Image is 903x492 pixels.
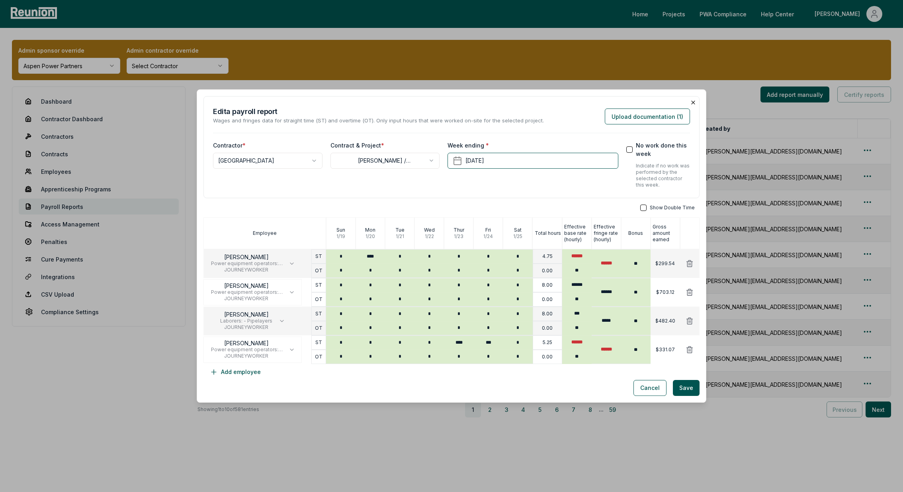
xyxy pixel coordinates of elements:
[514,227,522,233] p: Sat
[656,289,674,295] p: $703.12
[210,353,282,359] span: JOURNEYWORKER
[425,233,434,240] p: 1 / 22
[636,163,690,188] p: Indicate if no work was performed by the selected contractor this week.
[453,227,464,233] p: Thur
[483,233,493,240] p: 1 / 24
[365,227,375,233] p: Mon
[315,325,322,331] p: OT
[628,230,643,236] p: Bonus
[315,339,322,346] p: ST
[210,289,282,295] span: Power equipment operators: - Paver
[653,224,680,243] p: Gross amount earned
[213,117,544,125] p: Wages and fringes data for straight time (ST) and overtime (OT). Only input hours that were worke...
[210,260,282,267] span: Power equipment operators: - Paver
[315,296,322,303] p: OT
[655,318,675,324] p: $482.40
[605,108,690,124] button: Upload documentation (1)
[542,354,553,360] p: 0.00
[424,227,435,233] p: Wed
[315,354,322,360] p: OT
[203,364,267,380] button: Add employee
[220,324,272,331] span: JOURNEYWORKER
[542,268,553,274] p: 0.00
[210,254,282,260] p: [PERSON_NAME]
[673,380,700,396] button: Save
[656,346,675,353] p: $331.07
[655,260,675,267] p: $299.54
[542,282,553,288] p: 8.00
[210,340,282,346] p: [PERSON_NAME]
[542,253,553,260] p: 4.75
[448,141,489,150] label: Week ending
[535,230,561,236] p: Total hours
[220,318,272,324] span: Laborers: - Pipelayers
[542,296,553,303] p: 0.00
[210,346,282,353] span: Power equipment operators: - Paver
[336,227,345,233] p: Sun
[253,230,277,236] p: Employee
[336,233,345,240] p: 1 / 19
[315,282,322,288] p: ST
[220,311,272,318] p: [PERSON_NAME]
[396,233,404,240] p: 1 / 21
[454,233,463,240] p: 1 / 23
[542,311,553,317] p: 8.00
[636,141,690,158] label: No work done this week
[330,141,384,150] label: Contract & Project
[485,227,491,233] p: Fri
[315,253,322,260] p: ST
[448,153,618,169] button: [DATE]
[543,339,552,346] p: 5.25
[210,295,282,302] span: JOURNEYWORKER
[513,233,522,240] p: 1 / 25
[213,106,544,117] h2: Edit a payroll report
[594,224,621,243] p: Effective fringe rate (hourly)
[213,141,246,150] label: Contractor
[633,380,666,396] button: Cancel
[650,205,695,211] span: Show Double Time
[542,325,553,331] p: 0.00
[395,227,405,233] p: Tue
[315,268,322,274] p: OT
[564,224,591,243] p: Effective base rate (hourly)
[210,283,282,289] p: [PERSON_NAME]
[365,233,375,240] p: 1 / 20
[315,311,322,317] p: ST
[210,267,282,273] span: JOURNEYWORKER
